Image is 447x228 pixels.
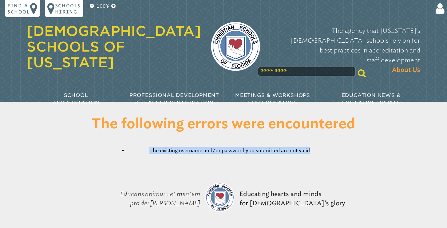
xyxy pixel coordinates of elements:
span: About Us [392,65,420,75]
h1: The following errors were encountered [65,117,382,132]
a: [DEMOGRAPHIC_DATA] Schools of [US_STATE] [27,23,201,70]
p: 100% [95,2,110,10]
p: Educating hearts and minds for [DEMOGRAPHIC_DATA]’s glory [237,174,348,223]
span: Professional Development & Teacher Certification [129,92,219,106]
p: Schools Hiring [55,2,81,15]
p: The agency that [US_STATE]’s [DEMOGRAPHIC_DATA] schools rely on for best practices in accreditati... [270,26,420,75]
img: csf-logo-web-colors.png [205,183,235,212]
span: Education News & Legislative Updates [338,92,404,106]
p: Find a school [7,2,30,15]
li: The existing username and/or password you submitted are not valid [128,147,332,154]
img: csf-logo-web-colors.png [211,22,260,71]
p: Educans animum et mentem pro dei [PERSON_NAME] [99,174,203,223]
span: Meetings & Workshops for Educators [235,92,310,106]
span: School Accreditation [53,92,99,106]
